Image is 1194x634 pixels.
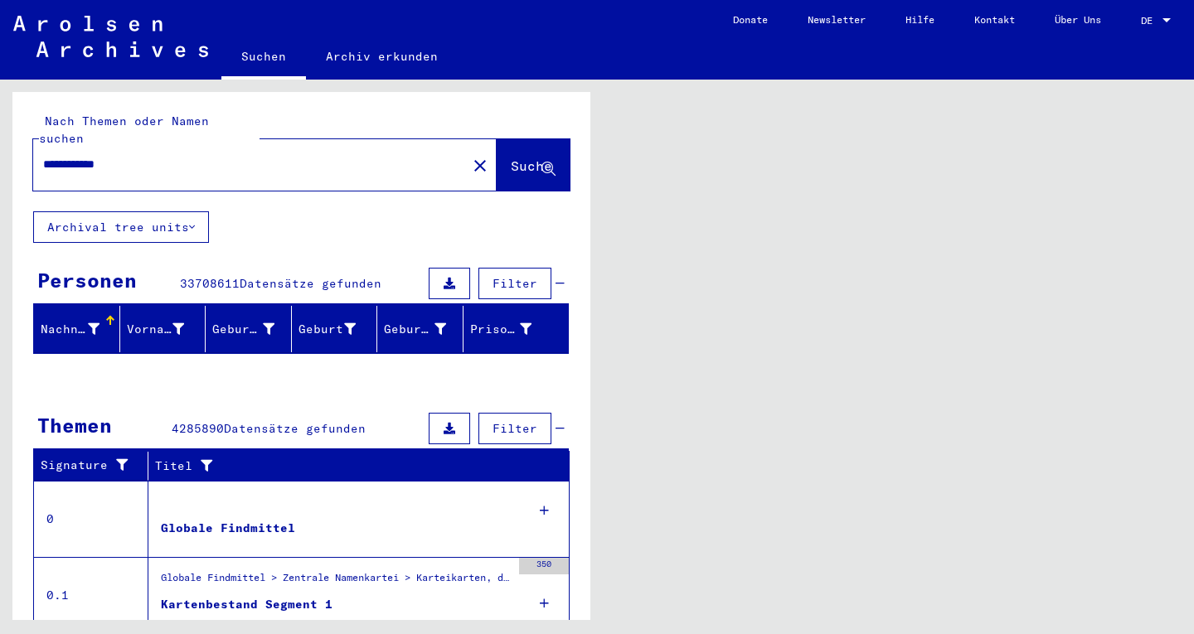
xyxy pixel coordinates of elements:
mat-header-cell: Vorname [120,306,206,352]
div: Themen [37,410,112,440]
mat-header-cell: Nachname [34,306,120,352]
mat-icon: close [470,156,490,176]
a: Archiv erkunden [306,36,458,76]
img: Arolsen_neg.svg [13,16,208,57]
span: Filter [493,276,537,291]
span: Datensätze gefunden [240,276,381,291]
mat-label: Nach Themen oder Namen suchen [39,114,209,146]
button: Filter [478,268,551,299]
mat-header-cell: Prisoner # [464,306,569,352]
span: DE [1141,15,1159,27]
div: Geburt‏ [298,316,377,342]
button: Clear [464,148,497,181]
div: Globale Findmittel > Zentrale Namenkartei > Karteikarten, die im Rahmen der sequentiellen Massend... [161,570,511,593]
div: Prisoner # [470,316,553,342]
span: Suche [511,157,552,174]
div: Geburtsdatum [384,321,446,338]
div: Signature [41,453,152,479]
td: 0 [34,481,148,557]
div: Kartenbestand Segment 1 [161,596,332,613]
a: Suchen [221,36,306,80]
button: Suche [497,139,570,191]
div: Nachname [41,321,99,338]
div: Globale Findmittel [161,520,295,537]
div: Signature [41,457,135,474]
td: 0.1 [34,557,148,633]
div: Vorname [127,316,206,342]
div: Geburtsname [212,316,295,342]
div: Titel [155,457,536,475]
div: Vorname [127,321,185,338]
button: Archival tree units [33,211,209,243]
span: Datensätze gefunden [224,421,366,436]
div: Geburtsdatum [384,316,467,342]
div: 350 [519,558,569,574]
div: Prisoner # [470,321,532,338]
mat-header-cell: Geburtsname [206,306,292,352]
div: Titel [155,453,553,479]
span: 33708611 [180,276,240,291]
span: Filter [493,421,537,436]
span: 4285890 [172,421,224,436]
mat-header-cell: Geburt‏ [292,306,378,352]
div: Geburt‏ [298,321,357,338]
mat-header-cell: Geburtsdatum [377,306,464,352]
div: Personen [37,265,137,295]
button: Filter [478,413,551,444]
div: Geburtsname [212,321,274,338]
div: Nachname [41,316,120,342]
